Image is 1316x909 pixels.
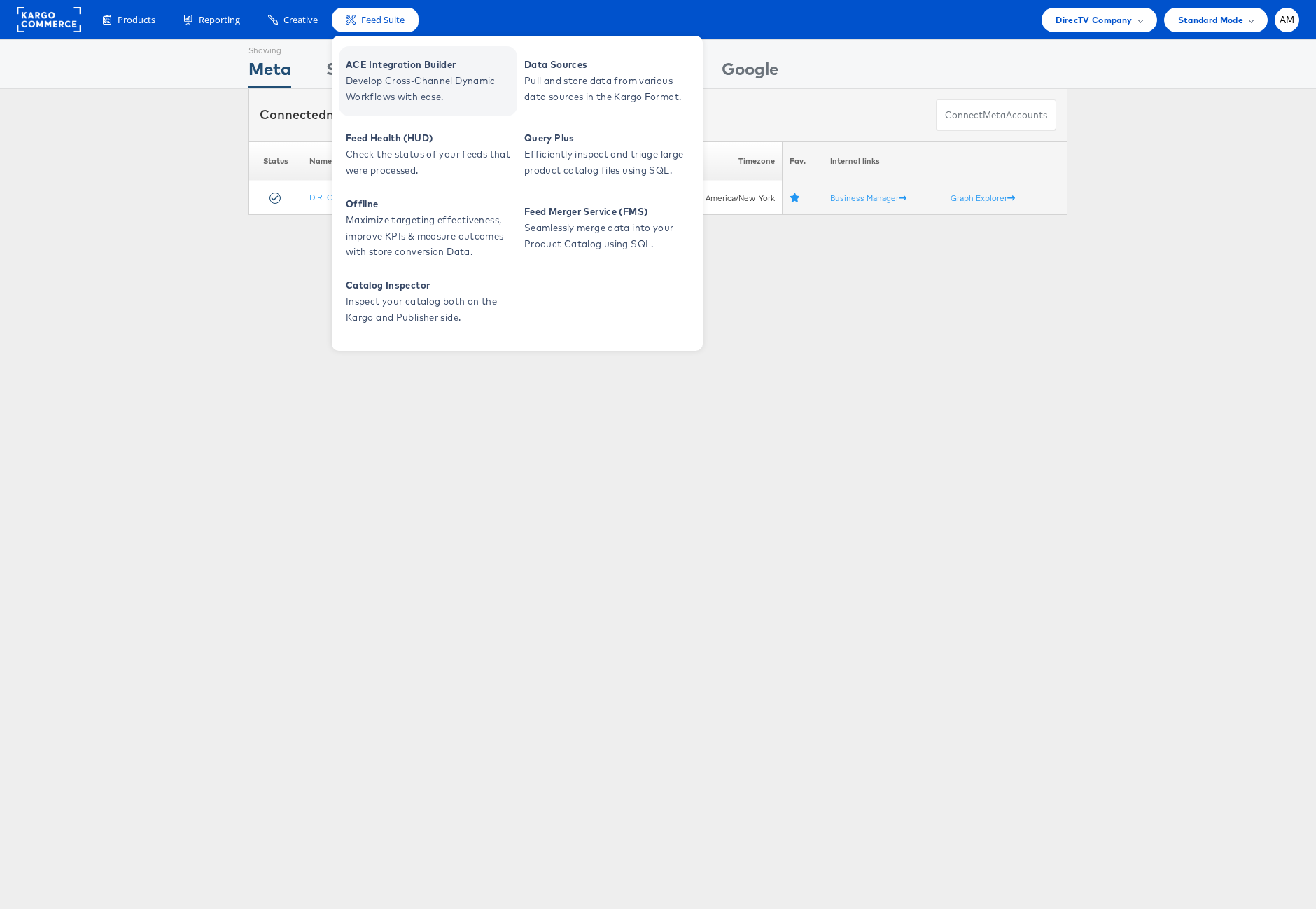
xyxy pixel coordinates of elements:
span: Products [118,13,155,27]
span: Seamlessly merge data into your Product Catalog using SQL. [524,220,692,252]
span: meta [983,109,1006,122]
a: Catalog Inspector Inspect your catalog both on the Kargo and Publisher side. [339,267,517,337]
span: Standard Mode [1178,13,1243,27]
th: Name [302,141,496,181]
a: Feed Health (HUD) Check the status of your feeds that were processed. [339,120,517,190]
span: Offline [346,196,514,212]
span: meta [326,106,358,123]
span: Catalog Inspector [346,277,514,293]
span: Pull and store data from various data sources in the Kargo Format. [524,73,692,105]
a: Feed Merger Service (FMS) Seamlessly merge data into your Product Catalog using SQL. [517,193,696,263]
span: Feed Health (HUD) [346,130,514,146]
a: Data Sources Pull and store data from various data sources in the Kargo Format. [517,46,696,116]
span: Reporting [199,13,240,27]
div: Meta [248,57,291,88]
span: AM [1280,15,1295,25]
span: Data Sources [524,57,692,73]
button: ConnectmetaAccounts [936,99,1056,131]
span: Query Plus [524,130,692,146]
a: DIRECTV SAT+Device 2023 [309,192,407,202]
div: Snapchat [326,57,405,88]
a: ACE Integration Builder Develop Cross-Channel Dynamic Workflows with ease. [339,46,517,116]
span: ACE Integration Builder [346,57,514,73]
span: Check the status of your feeds that were processed. [346,146,514,179]
td: America/New_York [670,181,782,215]
a: Offline Maximize targeting effectiveness, improve KPIs & measure outcomes with store conversion D... [339,193,517,263]
span: Inspect your catalog both on the Kargo and Publisher side. [346,293,514,326]
span: DirecTV Company [1056,13,1132,27]
span: Develop Cross-Channel Dynamic Workflows with ease. [346,73,514,105]
a: Query Plus Efficiently inspect and triage large product catalog files using SQL. [517,120,696,190]
div: Google [722,57,778,88]
th: Status [249,141,302,181]
span: Feed Merger Service (FMS) [524,204,692,220]
th: Timezone [670,141,782,181]
span: Creative [283,13,318,27]
div: Connected accounts [260,106,414,124]
span: Maximize targeting effectiveness, improve KPIs & measure outcomes with store conversion Data. [346,212,514,260]
div: Showing [248,40,291,57]
span: Efficiently inspect and triage large product catalog files using SQL. [524,146,692,179]
span: Feed Suite [361,13,405,27]
a: Business Manager [830,193,906,203]
a: Graph Explorer [951,193,1015,203]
